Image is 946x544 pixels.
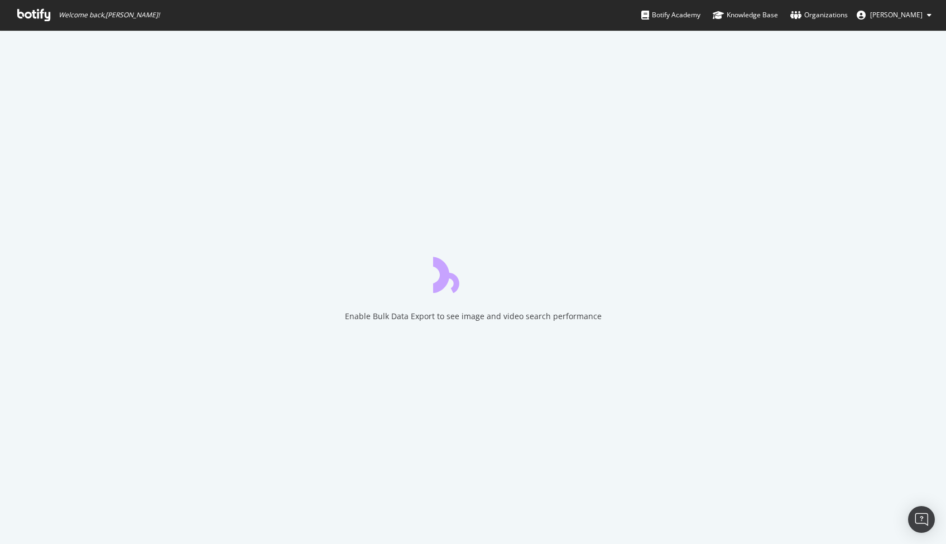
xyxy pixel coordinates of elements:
div: Organizations [790,9,848,21]
span: Paul leclercq [870,10,923,20]
div: Knowledge Base [713,9,778,21]
span: Welcome back, [PERSON_NAME] ! [59,11,160,20]
div: Enable Bulk Data Export to see image and video search performance [345,311,602,322]
div: animation [433,253,513,293]
div: Open Intercom Messenger [908,506,935,533]
div: Botify Academy [641,9,700,21]
button: [PERSON_NAME] [848,6,940,24]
